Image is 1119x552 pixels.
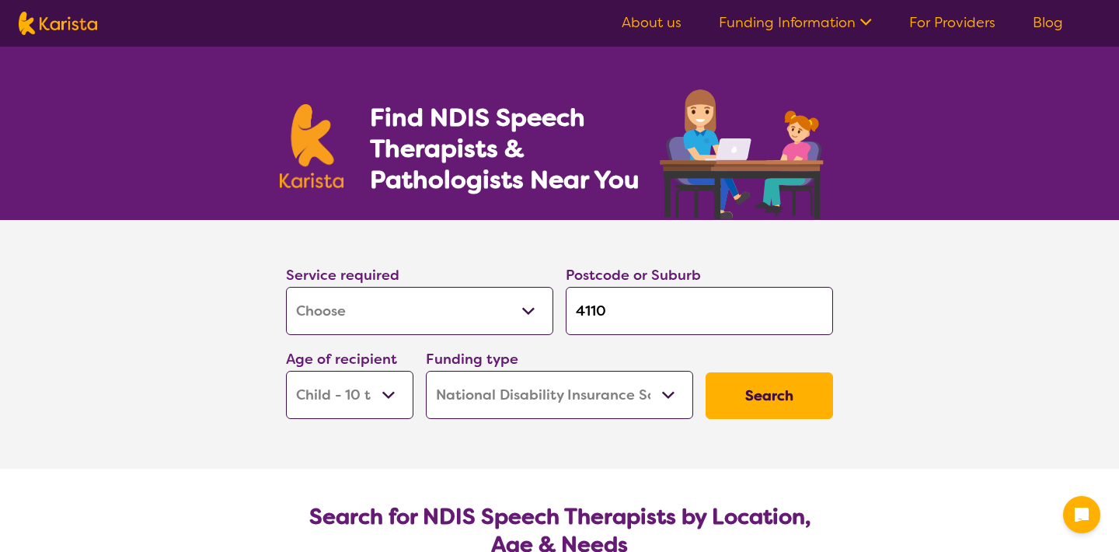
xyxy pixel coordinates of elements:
a: For Providers [909,13,995,32]
h1: Find NDIS Speech Therapists & Pathologists Near You [370,102,657,195]
img: Karista logo [19,12,97,35]
a: About us [622,13,682,32]
label: Funding type [426,350,518,369]
a: Funding Information [719,13,872,32]
img: Karista logo [280,104,343,188]
img: speech-therapy [647,84,839,220]
input: Type [566,287,833,335]
label: Service required [286,266,399,285]
label: Postcode or Suburb [566,266,701,285]
label: Age of recipient [286,350,397,369]
button: Search [706,372,833,419]
a: Blog [1033,13,1063,32]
